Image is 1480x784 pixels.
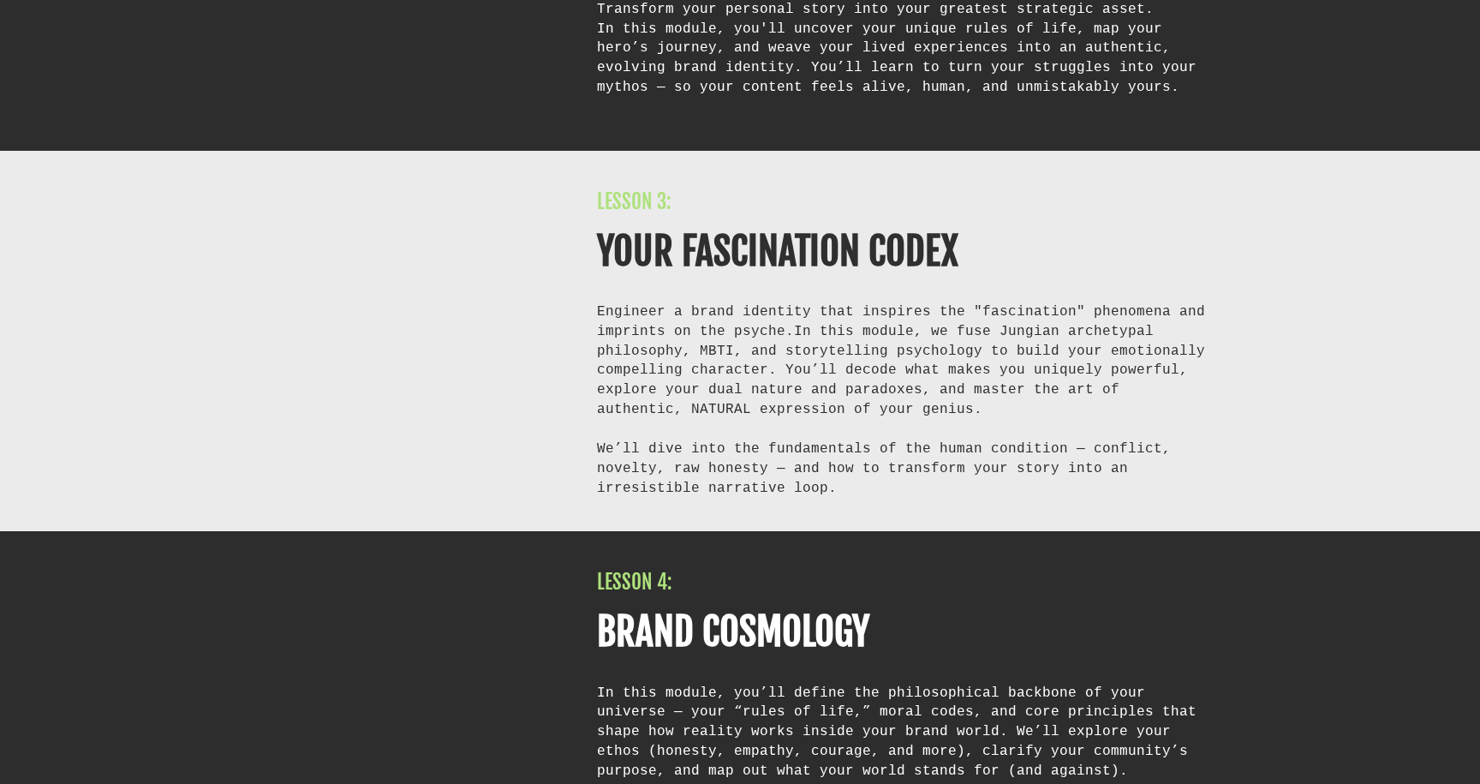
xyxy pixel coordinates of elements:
span: In this module, we fuse Jungian archetypal philosophy, MBTI, and storytelling psychology to build... [597,323,1205,416]
div: Engineer a brand identity that inspires the "fascination" phenomena and imprints on the psyche. [597,302,1211,497]
div: In this module, you'll uncover your unique rules of life, map your hero’s journey, and weave your... [597,19,1211,117]
div: We’ll dive into the fundamentals of the human condition — conflict, novelty, raw honesty — and ho... [597,439,1211,498]
b: BRAND COSMOLOGY [597,608,869,655]
h2: LESSON 4: [597,570,1211,595]
div: In this module, you’ll define the philosophical backbone of your universe — your “rules of life,”... [597,683,1211,781]
h2: LESSON 3: [597,189,1211,214]
b: YOUR FASCINATION CODEX [597,228,958,275]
